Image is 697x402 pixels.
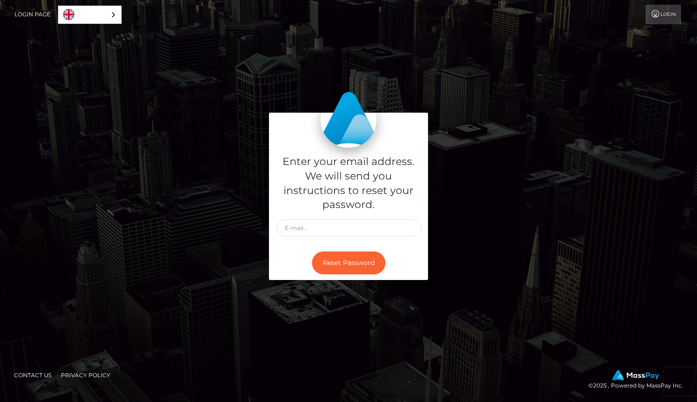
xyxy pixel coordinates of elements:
a: Privacy Policy [57,368,114,382]
div: © 2025 , Powered by MassPay Inc. [588,370,690,391]
a: Login [646,5,681,24]
input: E-mail... [276,219,421,237]
img: MassPay Login [320,92,377,148]
button: Reset Password [312,251,385,274]
aside: Language selected: English [58,6,122,24]
h5: Enter your email address. We will send you instructions to reset your password. [276,155,421,212]
img: MassPay [612,370,659,380]
div: Language [58,6,122,24]
a: English [58,6,121,23]
a: Contact Us [10,368,55,382]
a: Login Page [15,5,51,24]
